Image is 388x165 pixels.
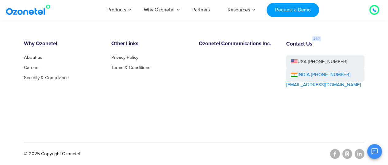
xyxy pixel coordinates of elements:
[267,3,319,17] a: Request a Demo
[111,41,190,47] h6: Other Links
[24,151,80,158] p: © 2025 Copyright Ozonetel
[199,41,277,47] h6: Ozonetel Communications Inc.
[24,55,42,60] a: About us
[291,59,298,64] img: us-flag.png
[24,65,40,70] a: Careers
[291,73,298,77] img: ind-flag.png
[24,75,69,80] a: Security & Compliance
[286,55,364,69] a: USA [PHONE_NUMBER]
[111,65,150,70] a: Terms & Conditions
[24,41,102,47] h6: Why Ozonetel
[367,144,382,159] button: Open chat
[111,55,138,60] a: Privacy Policy
[286,41,312,47] h6: Contact Us
[291,71,350,78] a: INDIA [PHONE_NUMBER]
[286,82,361,89] a: [EMAIL_ADDRESS][DOMAIN_NAME]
